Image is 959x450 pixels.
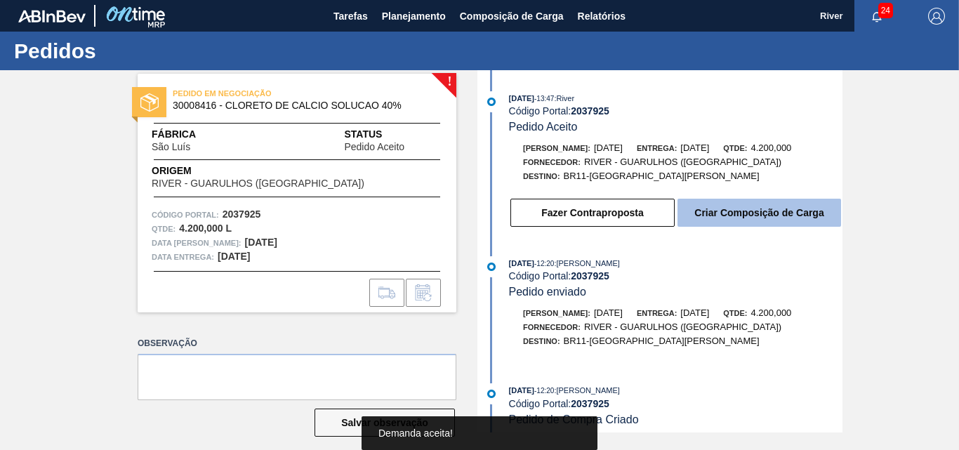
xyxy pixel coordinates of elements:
[509,94,534,102] span: [DATE]
[152,222,176,236] span: Qtde :
[382,8,446,25] span: Planejamento
[487,98,496,106] img: atual
[534,95,554,102] span: - 13:47
[245,237,277,248] strong: [DATE]
[509,386,534,395] span: [DATE]
[637,144,677,152] span: Entrega:
[487,263,496,271] img: atual
[584,157,781,167] span: RIVER - GUARULHOS ([GEOGRAPHIC_DATA])
[677,199,841,227] button: Criar Composição de Carga
[571,398,609,409] strong: 2037925
[179,223,232,234] strong: 4.200,000 L
[152,142,190,152] span: São Luís
[152,127,234,142] span: Fábrica
[509,413,639,425] span: Pedido de Compra Criado
[509,270,842,282] div: Código Portal:
[369,279,404,307] div: Ir para Composição de Carga
[315,409,455,437] button: Salvar observação
[751,307,792,318] span: 4.200,000
[509,121,578,133] span: Pedido Aceito
[554,94,574,102] span: : River
[571,105,609,117] strong: 2037925
[594,307,623,318] span: [DATE]
[564,336,760,346] span: BR11-[GEOGRAPHIC_DATA][PERSON_NAME]
[509,105,842,117] div: Código Portal:
[594,143,623,153] span: [DATE]
[487,390,496,398] img: atual
[344,142,404,152] span: Pedido Aceito
[564,171,760,181] span: BR11-[GEOGRAPHIC_DATA][PERSON_NAME]
[554,259,620,267] span: : [PERSON_NAME]
[523,172,560,180] span: Destino:
[173,86,369,100] span: PEDIDO EM NEGOCIAÇÃO
[460,8,564,25] span: Composição de Carga
[223,209,261,220] strong: 2037925
[723,144,747,152] span: Qtde:
[523,337,560,345] span: Destino:
[14,43,263,59] h1: Pedidos
[680,143,709,153] span: [DATE]
[854,6,899,26] button: Notificações
[878,3,893,18] span: 24
[523,144,590,152] span: [PERSON_NAME]:
[152,236,242,250] span: Data [PERSON_NAME]:
[523,323,581,331] span: Fornecedor:
[584,322,781,332] span: RIVER - GUARULHOS ([GEOGRAPHIC_DATA])
[680,307,709,318] span: [DATE]
[152,164,404,178] span: Origem
[751,143,792,153] span: 4.200,000
[344,127,442,142] span: Status
[333,8,368,25] span: Tarefas
[523,158,581,166] span: Fornecedor:
[578,8,626,25] span: Relatórios
[152,178,364,189] span: RIVER - GUARULHOS ([GEOGRAPHIC_DATA])
[523,309,590,317] span: [PERSON_NAME]:
[723,309,747,317] span: Qtde:
[510,199,675,227] button: Fazer Contraproposta
[173,100,428,111] span: 30008416 - CLORETO DE CALCIO SOLUCAO 40%
[571,270,609,282] strong: 2037925
[637,309,677,317] span: Entrega:
[18,10,86,22] img: TNhmsLtSVTkK8tSr43FrP2fwEKptu5GPRR3wAAAABJRU5ErkJggg==
[138,333,456,354] label: Observação
[509,398,842,409] div: Código Portal:
[554,386,620,395] span: : [PERSON_NAME]
[152,208,219,222] span: Código Portal:
[509,286,586,298] span: Pedido enviado
[152,250,214,264] span: Data entrega:
[928,8,945,25] img: Logout
[534,260,554,267] span: - 12:20
[534,387,554,395] span: - 12:20
[509,259,534,267] span: [DATE]
[140,93,159,112] img: status
[406,279,441,307] div: Informar alteração no pedido
[218,251,250,262] strong: [DATE]
[378,428,453,439] span: Demanda aceita!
